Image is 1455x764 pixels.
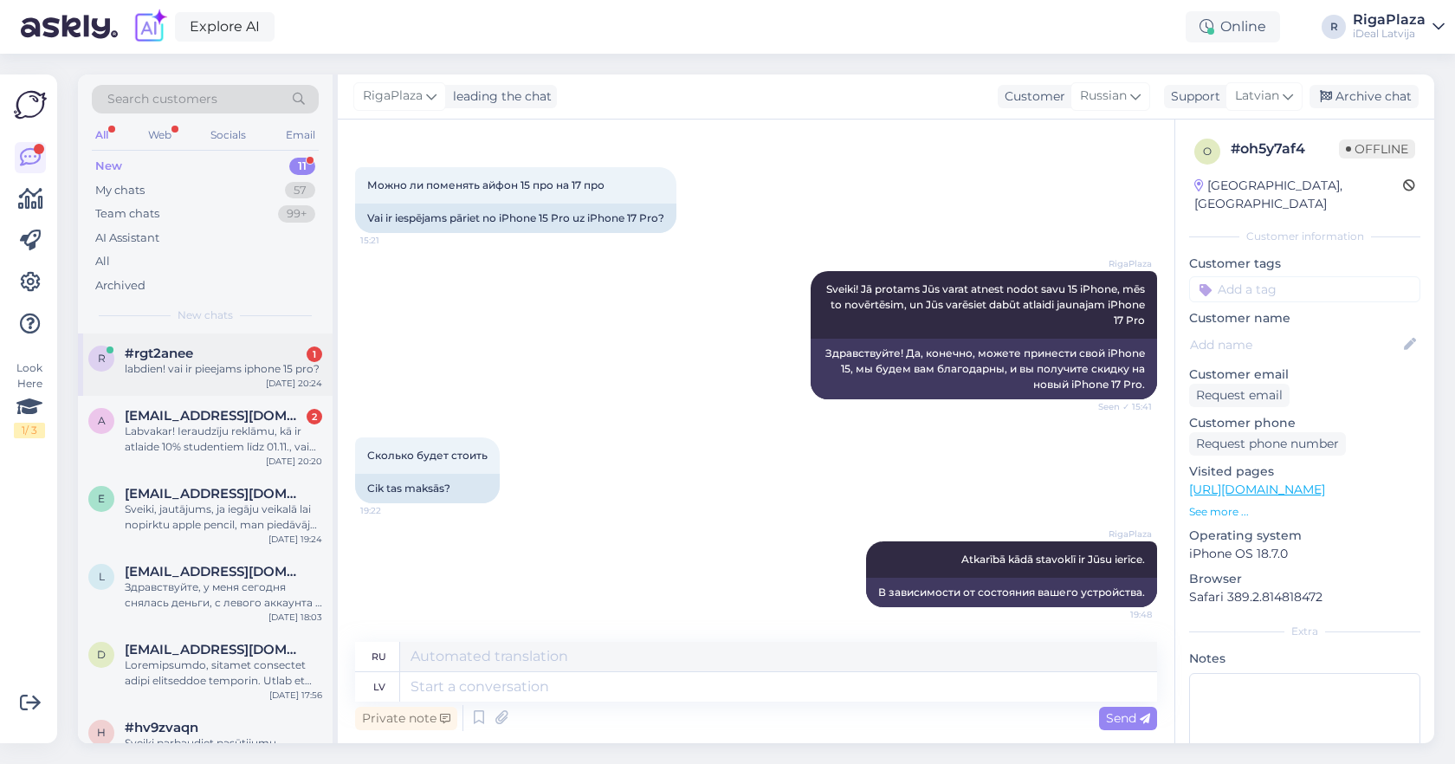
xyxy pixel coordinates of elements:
[1203,145,1212,158] span: o
[1189,366,1420,384] p: Customer email
[811,339,1157,399] div: Здравствуйте! Да, конечно, можете принести свой iPhone 15, мы будем вам благодарны, и вы получите...
[1189,432,1346,456] div: Request phone number
[125,657,322,689] div: Loremipsumdo, sitamet consectet adipi elitseddoe temporin. Utlab et dolore Magnaali enim 20 a min...
[95,230,159,247] div: AI Assistant
[373,672,385,702] div: lv
[107,90,217,108] span: Search customers
[125,486,305,502] span: elizabeteplavina1@gmail.com
[268,611,322,624] div: [DATE] 18:03
[1353,13,1426,27] div: RigaPlaza
[355,204,676,233] div: Vai ir iespējams pāriet no iPhone 15 Pro uz iPhone 17 Pro?
[1087,608,1152,621] span: 19:48
[125,720,198,735] span: #hv9zvaqn
[125,408,305,424] span: an.stalidzane@gmail.com
[98,414,106,427] span: a
[125,642,305,657] span: dimactive3@gmail.com
[1080,87,1127,106] span: Russian
[14,88,47,121] img: Askly Logo
[367,449,488,462] span: Сколько будет стоить
[145,124,175,146] div: Web
[95,277,145,295] div: Archived
[175,12,275,42] a: Explore AI
[1353,13,1445,41] a: RigaPlazaiDeal Latvija
[95,253,110,270] div: All
[14,423,45,438] div: 1 / 3
[372,642,386,671] div: ru
[1189,650,1420,668] p: Notes
[125,564,305,579] span: lerakmita@gmail.com
[446,87,552,106] div: leading the chat
[269,689,322,702] div: [DATE] 17:56
[1339,139,1415,159] span: Offline
[307,346,322,362] div: 1
[1322,15,1346,39] div: R
[125,502,322,533] div: Sveiki, jautājums, ja iegāju veikalā lai nopirktu apple pencil, man piedāvāja divus modeļus, kas ...
[1189,624,1420,639] div: Extra
[961,553,1145,566] span: Atkarībā kādā stavoklī ir Jūsu ierīce.
[98,352,106,365] span: r
[132,9,168,45] img: explore-ai
[1189,527,1420,545] p: Operating system
[1353,27,1426,41] div: iDeal Latvija
[1164,87,1220,106] div: Support
[92,124,112,146] div: All
[125,346,193,361] span: #rgt2anee
[1087,400,1152,413] span: Seen ✓ 15:41
[178,308,233,323] span: New chats
[125,361,322,377] div: labdien! vai ir pieejams iphone 15 pro?
[99,570,105,583] span: l
[14,360,45,438] div: Look Here
[1309,85,1419,108] div: Archive chat
[360,234,425,247] span: 15:21
[266,455,322,468] div: [DATE] 20:20
[95,158,122,175] div: New
[826,282,1148,327] span: Sveiki! Jā protams Jūs varat atnest nodot savu 15 iPhone, mēs to novērtēsim, un Jūs varēsiet dabū...
[125,579,322,611] div: Здравствуйте, у меня сегодня снялась деньги, с левого аккаунта и это не мой аккаунт, я хочу что б...
[1189,463,1420,481] p: Visited pages
[1186,11,1280,42] div: Online
[98,492,105,505] span: e
[363,87,423,106] span: RigaPlaza
[1194,177,1403,213] div: [GEOGRAPHIC_DATA], [GEOGRAPHIC_DATA]
[268,533,322,546] div: [DATE] 19:24
[1189,309,1420,327] p: Customer name
[1189,384,1290,407] div: Request email
[1087,257,1152,270] span: RigaPlaza
[307,409,322,424] div: 2
[367,178,605,191] span: Можно ли поменять айфон 15 про на 17 про
[97,648,106,661] span: d
[1231,139,1339,159] div: # oh5y7af4
[1189,504,1420,520] p: See more ...
[282,124,319,146] div: Email
[95,205,159,223] div: Team chats
[355,474,500,503] div: Cik tas maksās?
[1106,710,1150,726] span: Send
[95,182,145,199] div: My chats
[1190,335,1400,354] input: Add name
[866,578,1157,607] div: В зависимости от состояния вашего устройства.
[285,182,315,199] div: 57
[1189,255,1420,273] p: Customer tags
[266,377,322,390] div: [DATE] 20:24
[1189,588,1420,606] p: Safari 389.2.814818472
[1087,528,1152,541] span: RigaPlaza
[125,424,322,455] div: Labvakar! Ieraudzīju reklāmu, kā ir atlaide 10% studentiem līdz 01.11., vai tas attiecās uz visām...
[355,707,457,730] div: Private note
[278,205,315,223] div: 99+
[998,87,1065,106] div: Customer
[1189,570,1420,588] p: Browser
[1189,545,1420,563] p: iPhone OS 18.7.0
[1189,414,1420,432] p: Customer phone
[289,158,315,175] div: 11
[207,124,249,146] div: Socials
[97,726,106,739] span: h
[360,504,425,517] span: 19:22
[1189,276,1420,302] input: Add a tag
[1189,229,1420,244] div: Customer information
[1235,87,1279,106] span: Latvian
[1189,482,1325,497] a: [URL][DOMAIN_NAME]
